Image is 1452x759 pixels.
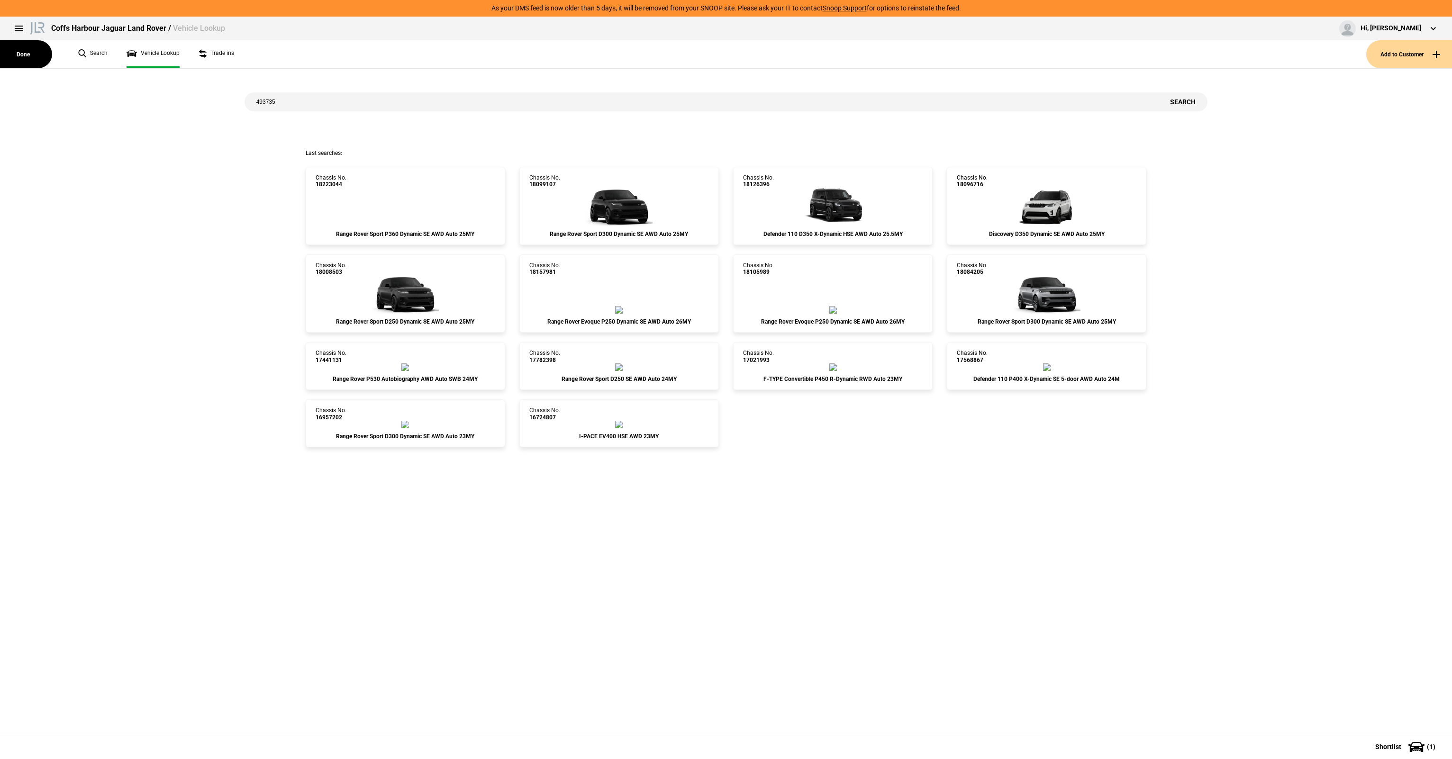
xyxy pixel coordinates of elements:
div: Defender 110 P400 X-Dynamic SE 5-door AWD Auto 24M [957,376,1136,382]
button: Shortlist(1) [1361,735,1452,759]
span: 18099107 [529,181,560,188]
span: 18105989 [743,269,774,275]
div: Range Rover Sport P360 Dynamic SE AWD Auto 25MY [316,231,495,237]
div: Chassis No. [316,262,346,276]
img: exterior-0 [1043,363,1051,371]
span: ( 1 ) [1427,743,1435,750]
img: exterior-0 [401,363,409,371]
div: Chassis No. [529,174,560,188]
div: Chassis No. [957,350,988,363]
span: Last searches: [306,150,342,156]
img: 18105989_ext.jpeg [829,306,837,314]
div: Range Rover Sport D250 SE AWD Auto 24MY [529,376,709,382]
img: landrover.png [28,20,46,35]
img: 18008503_ext.jpeg [372,276,439,314]
button: Add to Customer [1366,40,1452,68]
div: Range Rover Sport D300 Dynamic SE AWD Auto 25MY [957,318,1136,325]
span: 18223044 [316,181,346,188]
img: 18157981_ext.jpeg [615,306,623,314]
div: Range Rover Evoque P250 Dynamic SE AWD Auto 26MY [529,318,709,325]
a: Search [78,40,108,68]
span: Vehicle Lookup [173,24,225,33]
div: Range Rover P530 Autobiography AWD Auto SWB 24MY [316,376,495,382]
span: 17568867 [957,357,988,363]
div: Chassis No. [316,350,346,363]
img: 18084205_ext.jpeg [1013,276,1080,314]
span: 18084205 [957,269,988,275]
div: Hi, [PERSON_NAME] [1361,24,1421,33]
div: Chassis No. [743,262,774,276]
span: 18126396 [743,181,774,188]
input: Enter vehicle chassis number or other identifier. [245,92,1159,111]
span: 18157981 [529,269,560,275]
div: I-PACE EV400 HSE AWD 23MY [529,433,709,440]
img: exterior-0 [615,363,623,371]
div: Chassis No. [743,350,774,363]
div: Chassis No. [529,262,560,276]
span: 17782398 [529,357,560,363]
span: 16724807 [529,414,560,421]
a: Trade ins [199,40,234,68]
img: exterior-0 [401,421,409,428]
div: Chassis No. [316,407,346,421]
div: Range Rover Sport D300 Dynamic SE AWD Auto 23MY [316,433,495,440]
div: F-TYPE Convertible P450 R-Dynamic RWD Auto 23MY [743,376,923,382]
span: 17021993 [743,357,774,363]
div: Chassis No. [529,350,560,363]
div: Defender 110 D350 X-Dynamic HSE AWD Auto 25.5MY [743,231,923,237]
img: exterior-0 [615,421,623,428]
div: Range Rover Evoque P250 Dynamic SE AWD Auto 26MY [743,318,923,325]
img: exterior-0 [829,363,837,371]
span: Shortlist [1375,743,1401,750]
img: 18126396_ext.jpeg [799,188,866,226]
div: Chassis No. [316,174,346,188]
div: Chassis No. [957,262,988,276]
img: 18099107_ext.jpeg [585,188,653,226]
span: 16957202 [316,414,346,421]
div: Chassis No. [743,174,774,188]
div: Range Rover Sport D300 Dynamic SE AWD Auto 25MY [529,231,709,237]
span: 18096716 [957,181,988,188]
span: 17441131 [316,357,346,363]
button: Search [1158,92,1207,111]
a: Snoop Support [823,4,867,12]
div: Discovery D350 Dynamic SE AWD Auto 25MY [957,231,1136,237]
div: Chassis No. [957,174,988,188]
div: Coffs Harbour Jaguar Land Rover / [51,23,225,34]
div: Chassis No. [529,407,560,421]
img: 18096716_ext.jpeg [1013,188,1080,226]
div: Range Rover Sport D250 Dynamic SE AWD Auto 25MY [316,318,495,325]
span: 18008503 [316,269,346,275]
a: Vehicle Lookup [127,40,180,68]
